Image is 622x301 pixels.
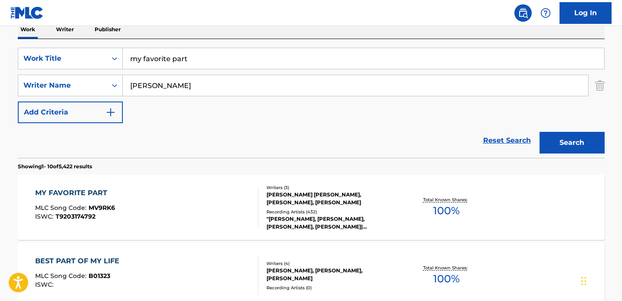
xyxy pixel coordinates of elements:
[92,20,123,39] p: Publisher
[581,268,586,294] div: Drag
[10,7,44,19] img: MLC Logo
[89,272,110,280] span: B01323
[479,131,535,150] a: Reset Search
[23,80,102,91] div: Writer Name
[105,107,116,118] img: 9d2ae6d4665cec9f34b9.svg
[267,215,398,231] div: "[PERSON_NAME], [PERSON_NAME], [PERSON_NAME], [PERSON_NAME]|[PERSON_NAME], [PERSON_NAME], [PERSON...
[35,213,56,220] span: ISWC :
[423,265,470,271] p: Total Known Shares:
[537,4,554,22] div: Help
[35,272,89,280] span: MLC Song Code :
[89,204,115,212] span: MV9RK6
[35,256,124,266] div: BEST PART OF MY LIFE
[540,8,551,18] img: help
[267,260,398,267] div: Writers ( 4 )
[35,204,89,212] span: MLC Song Code :
[514,4,532,22] a: Public Search
[18,48,605,158] form: Search Form
[433,271,460,287] span: 100 %
[579,259,622,301] iframe: Chat Widget
[423,196,470,203] p: Total Known Shares:
[18,20,38,39] p: Work
[35,281,56,288] span: ISWC :
[267,191,398,206] div: [PERSON_NAME] [PERSON_NAME], [PERSON_NAME], [PERSON_NAME]
[18,101,123,123] button: Add Criteria
[53,20,76,39] p: Writer
[540,132,605,154] button: Search
[433,203,460,219] span: 100 %
[518,8,528,18] img: search
[595,75,605,96] img: Delete Criterion
[267,209,398,215] div: Recording Artists ( 432 )
[18,163,92,170] p: Showing 1 - 10 of 5,422 results
[267,267,398,282] div: [PERSON_NAME], [PERSON_NAME], [PERSON_NAME]
[35,188,115,198] div: MY FAVORITE PART
[23,53,102,64] div: Work Title
[267,184,398,191] div: Writers ( 3 )
[267,285,398,291] div: Recording Artists ( 0 )
[18,175,605,240] a: MY FAVORITE PARTMLC Song Code:MV9RK6ISWC:T9203174792Writers (3)[PERSON_NAME] [PERSON_NAME], [PERS...
[559,2,612,24] a: Log In
[56,213,95,220] span: T9203174792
